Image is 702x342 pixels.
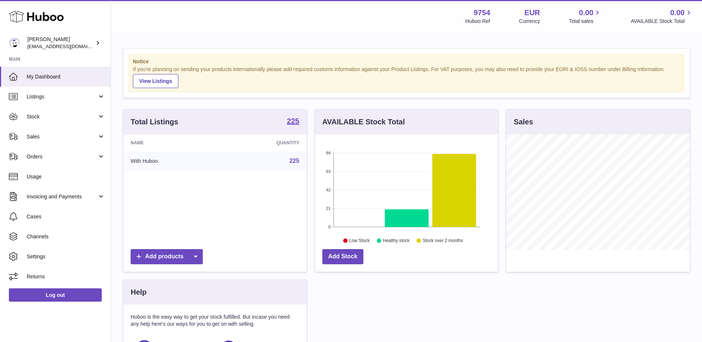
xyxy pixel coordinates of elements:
[524,8,540,18] strong: EUR
[519,18,540,25] div: Currency
[423,238,463,243] text: Stock over 2 months
[27,173,105,180] span: Usage
[383,238,410,243] text: Healthy stock
[27,233,105,240] span: Channels
[123,151,220,171] td: With Huboo
[131,117,178,127] h3: Total Listings
[328,225,330,229] text: 0
[27,193,97,200] span: Invoicing and Payments
[326,169,330,174] text: 63
[631,8,693,25] a: 0.00 AVAILABLE Stock Total
[27,36,94,50] div: [PERSON_NAME]
[326,151,330,155] text: 84
[579,8,594,18] span: 0.00
[131,287,147,297] h3: Help
[322,249,363,264] a: Add Stock
[326,206,330,211] text: 21
[322,117,405,127] h3: AVAILABLE Stock Total
[466,18,490,25] div: Huboo Ref
[27,43,109,49] span: [EMAIL_ADDRESS][DOMAIN_NAME]
[27,253,105,260] span: Settings
[27,153,97,160] span: Orders
[220,134,306,151] th: Quantity
[27,73,105,80] span: My Dashboard
[326,188,330,192] text: 42
[27,113,97,120] span: Stock
[670,8,685,18] span: 0.00
[131,313,299,328] p: Huboo is the easy way to get your stock fulfilled. But incase you need any help here's our ways f...
[133,58,680,65] strong: Notice
[474,8,490,18] strong: 9754
[349,238,370,243] text: Low Stock
[569,8,602,25] a: 0.00 Total sales
[287,117,299,125] strong: 225
[131,249,203,264] a: Add products
[289,158,299,164] a: 225
[514,117,533,127] h3: Sales
[9,288,102,302] a: Log out
[9,37,20,48] img: info@fieldsluxury.london
[123,134,220,151] th: Name
[27,133,97,140] span: Sales
[27,213,105,220] span: Cases
[27,93,97,100] span: Listings
[133,66,680,88] div: If you're planning on sending your products internationally please add required customs informati...
[569,18,602,25] span: Total sales
[27,273,105,280] span: Returns
[133,74,178,88] a: View Listings
[287,117,299,126] a: 225
[631,18,693,25] span: AVAILABLE Stock Total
